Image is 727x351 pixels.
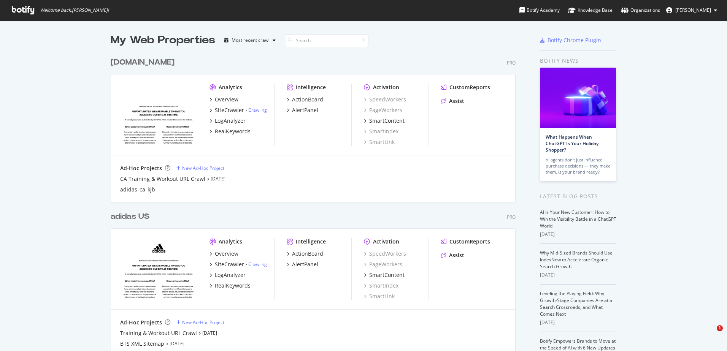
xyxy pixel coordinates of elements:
[111,211,152,222] a: adidas US
[111,57,175,68] div: [DOMAIN_NAME]
[221,34,279,46] button: Most recent crawl
[120,329,197,337] a: Training & Workout URL Crawl
[540,68,616,128] img: What Happens When ChatGPT Is Your Holiday Shopper?
[211,175,225,182] a: [DATE]
[364,292,395,300] a: SmartLink
[248,261,267,267] a: Crawling
[540,338,616,351] a: Botify Empowers Brands to Move at the Speed of AI with 6 New Updates
[120,164,162,172] div: Ad-Hoc Projects
[373,238,399,245] div: Activation
[364,138,395,146] a: SmartLink
[111,33,215,48] div: My Web Properties
[215,282,251,289] div: RealKeywords
[540,290,612,317] a: Leveling the Playing Field: Why Growth-Stage Companies Are at a Search Crossroads, and What Comes...
[292,96,323,103] div: ActionBoard
[219,238,242,245] div: Analytics
[210,117,246,125] a: LogAnalyzer
[369,271,405,279] div: SmartContent
[219,84,242,91] div: Analytics
[507,60,516,66] div: Pro
[215,250,238,258] div: Overview
[210,128,251,135] a: RealKeywords
[120,175,205,183] a: CA Training & Workout URL Crawl
[449,97,464,105] div: Assist
[369,117,405,125] div: SmartContent
[540,250,613,270] a: Why Mid-Sized Brands Should Use IndexNow to Accelerate Organic Search Growth
[568,6,613,14] div: Knowledge Base
[40,7,109,13] span: Welcome back, [PERSON_NAME] !
[215,271,246,279] div: LogAnalyzer
[449,251,464,259] div: Assist
[441,238,490,245] a: CustomReports
[364,96,406,103] a: SpeedWorkers
[287,250,323,258] a: ActionBoard
[519,6,560,14] div: Botify Academy
[540,192,616,201] div: Latest Blog Posts
[210,106,267,114] a: SiteCrawler- Crawling
[215,261,244,268] div: SiteCrawler
[364,250,406,258] a: SpeedWorkers
[287,261,318,268] a: AlertPanel
[540,57,616,65] div: Botify news
[441,97,464,105] a: Assist
[182,165,224,171] div: New Ad-Hoc Project
[170,340,184,347] a: [DATE]
[546,134,598,153] a: What Happens When ChatGPT Is Your Holiday Shopper?
[292,106,318,114] div: AlertPanel
[660,4,723,16] button: [PERSON_NAME]
[540,209,616,229] a: AI Is Your New Customer: How to Win the Visibility Battle in a ChatGPT World
[182,319,224,326] div: New Ad-Hoc Project
[246,107,267,113] div: -
[675,7,711,13] span: Rachel Wright
[364,106,402,114] a: PageWorkers
[210,261,267,268] a: SiteCrawler- Crawling
[210,250,238,258] a: Overview
[176,165,224,171] a: New Ad-Hoc Project
[507,214,516,220] div: Pro
[215,128,251,135] div: RealKeywords
[210,271,246,279] a: LogAnalyzer
[215,117,246,125] div: LogAnalyzer
[120,84,197,145] img: adidas.ca
[364,271,405,279] a: SmartContent
[176,319,224,326] a: New Ad-Hoc Project
[449,84,490,91] div: CustomReports
[548,36,601,44] div: Botify Chrome Plugin
[210,282,251,289] a: RealKeywords
[120,238,197,299] img: adidas.com/us
[717,325,723,331] span: 1
[621,6,660,14] div: Organizations
[296,238,326,245] div: Intelligence
[202,330,217,336] a: [DATE]
[546,157,610,175] div: AI agents don’t just influence purchase decisions — they make them. Is your brand ready?
[701,325,719,343] iframe: Intercom live chat
[287,106,318,114] a: AlertPanel
[296,84,326,91] div: Intelligence
[285,34,368,47] input: Search
[540,272,616,278] div: [DATE]
[449,238,490,245] div: CustomReports
[364,282,398,289] a: SmartIndex
[215,106,244,114] div: SiteCrawler
[120,186,155,193] a: adidas_ca_kjb
[364,261,402,268] a: PageWorkers
[540,231,616,238] div: [DATE]
[232,38,270,43] div: Most recent crawl
[540,36,601,44] a: Botify Chrome Plugin
[120,340,164,348] a: BTS XML Sitemap
[364,128,398,135] div: SmartIndex
[210,96,238,103] a: Overview
[111,211,149,222] div: adidas US
[120,319,162,326] div: Ad-Hoc Projects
